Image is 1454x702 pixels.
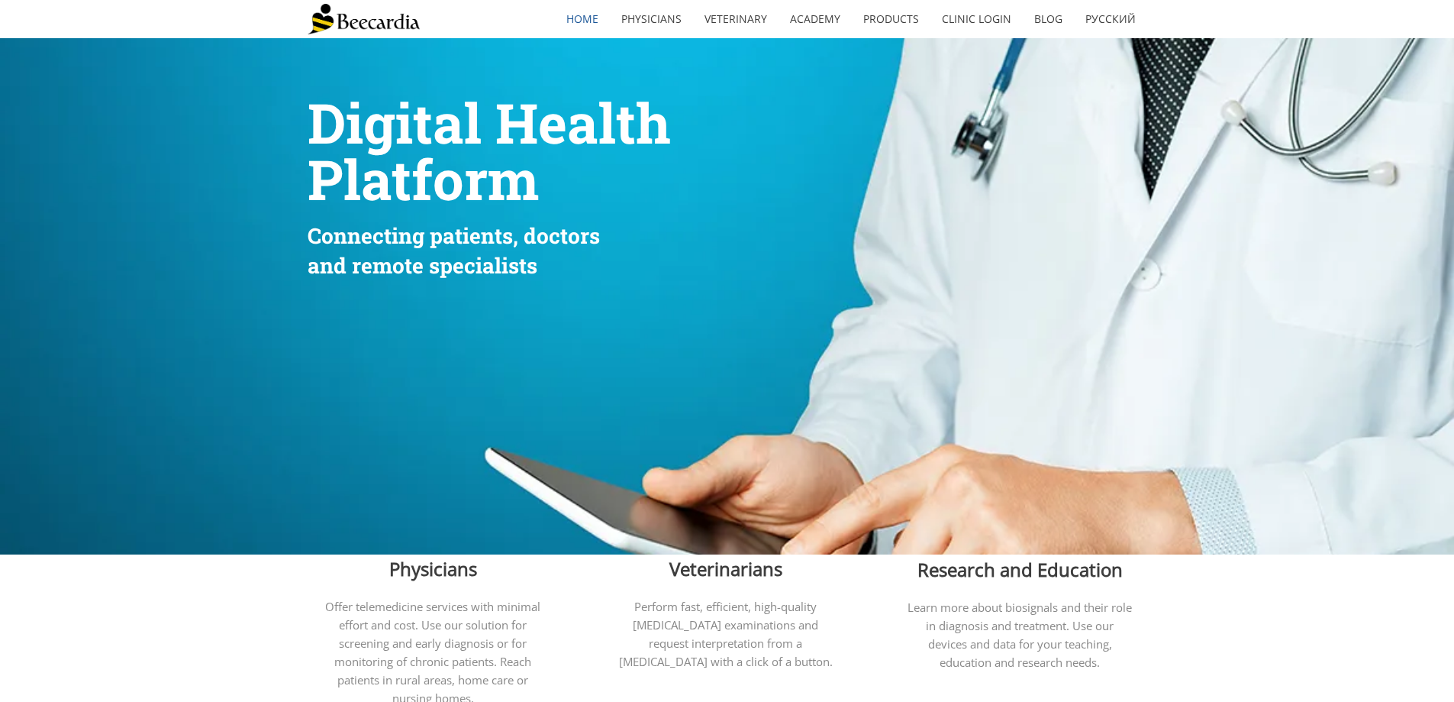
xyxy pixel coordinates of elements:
img: Beecardia [308,4,420,34]
a: Academy [779,2,852,37]
span: Platform [308,143,539,215]
a: Русский [1074,2,1147,37]
span: Learn more about biosignals and their role in diagnosis and treatment. Use our devices and data f... [908,600,1132,670]
a: Clinic Login [930,2,1023,37]
a: Physicians [610,2,693,37]
span: Perform fast, efficient, high-quality [MEDICAL_DATA] examinations and request interpretation from... [619,599,833,669]
span: Digital Health [308,86,671,159]
a: Products [852,2,930,37]
a: Veterinary [693,2,779,37]
a: home [555,2,610,37]
span: Connecting patients, doctors [308,222,600,250]
span: Physicians [389,556,477,581]
span: Research and Education [917,557,1123,582]
a: Blog [1023,2,1074,37]
span: Veterinarians [669,556,782,581]
span: and remote specialists [308,251,537,280]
